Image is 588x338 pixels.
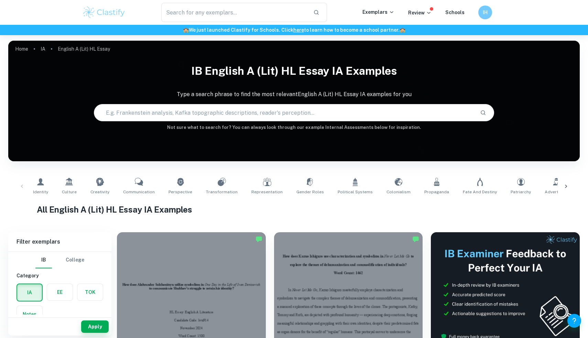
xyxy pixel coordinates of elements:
[183,27,189,33] span: 🏫
[15,44,28,54] a: Home
[35,252,84,268] div: Filter type choice
[424,189,449,195] span: Propaganda
[58,45,110,53] p: English A (Lit) HL Essay
[445,10,465,15] a: Schools
[477,107,489,119] button: Search
[8,232,111,252] h6: Filter exemplars
[82,6,126,19] img: Clastify logo
[94,103,474,122] input: E.g. Frankenstein analysis, Kafka topographic descriptions, reader's perception...
[17,306,42,322] button: Notes
[463,189,497,195] span: Fate and Destiny
[81,320,109,333] button: Apply
[35,252,52,268] button: IB
[8,124,580,131] h6: Not sure what to search for? You can always look through our example Internal Assessments below f...
[17,284,42,301] button: IA
[296,189,324,195] span: Gender Roles
[90,189,109,195] span: Creativity
[251,189,283,195] span: Representation
[511,189,531,195] span: Patriarchy
[545,189,568,195] span: Advertising
[400,27,405,33] span: 🏫
[66,252,84,268] button: College
[41,44,45,54] a: IA
[123,189,155,195] span: Communication
[338,189,373,195] span: Political Systems
[77,284,103,300] button: TOK
[408,9,432,17] p: Review
[293,27,304,33] a: here
[478,6,492,19] button: IH
[412,236,419,243] img: Marked
[1,26,587,34] h6: We just launched Clastify for Schools. Click to learn how to become a school partner.
[37,203,551,216] h1: All English A (Lit) HL Essay IA Examples
[161,3,308,22] input: Search for any exemplars...
[8,90,580,99] p: Type a search phrase to find the most relevant English A (Lit) HL Essay IA examples for you
[362,8,394,16] p: Exemplars
[206,189,238,195] span: Transformation
[255,236,262,243] img: Marked
[8,60,580,82] h1: IB English A (Lit) HL Essay IA examples
[47,284,73,300] button: EE
[481,9,489,16] h6: IH
[168,189,192,195] span: Perspective
[17,272,103,279] h6: Category
[567,314,581,328] button: Help and Feedback
[386,189,411,195] span: Colonialism
[33,189,48,195] span: Identity
[62,189,77,195] span: Culture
